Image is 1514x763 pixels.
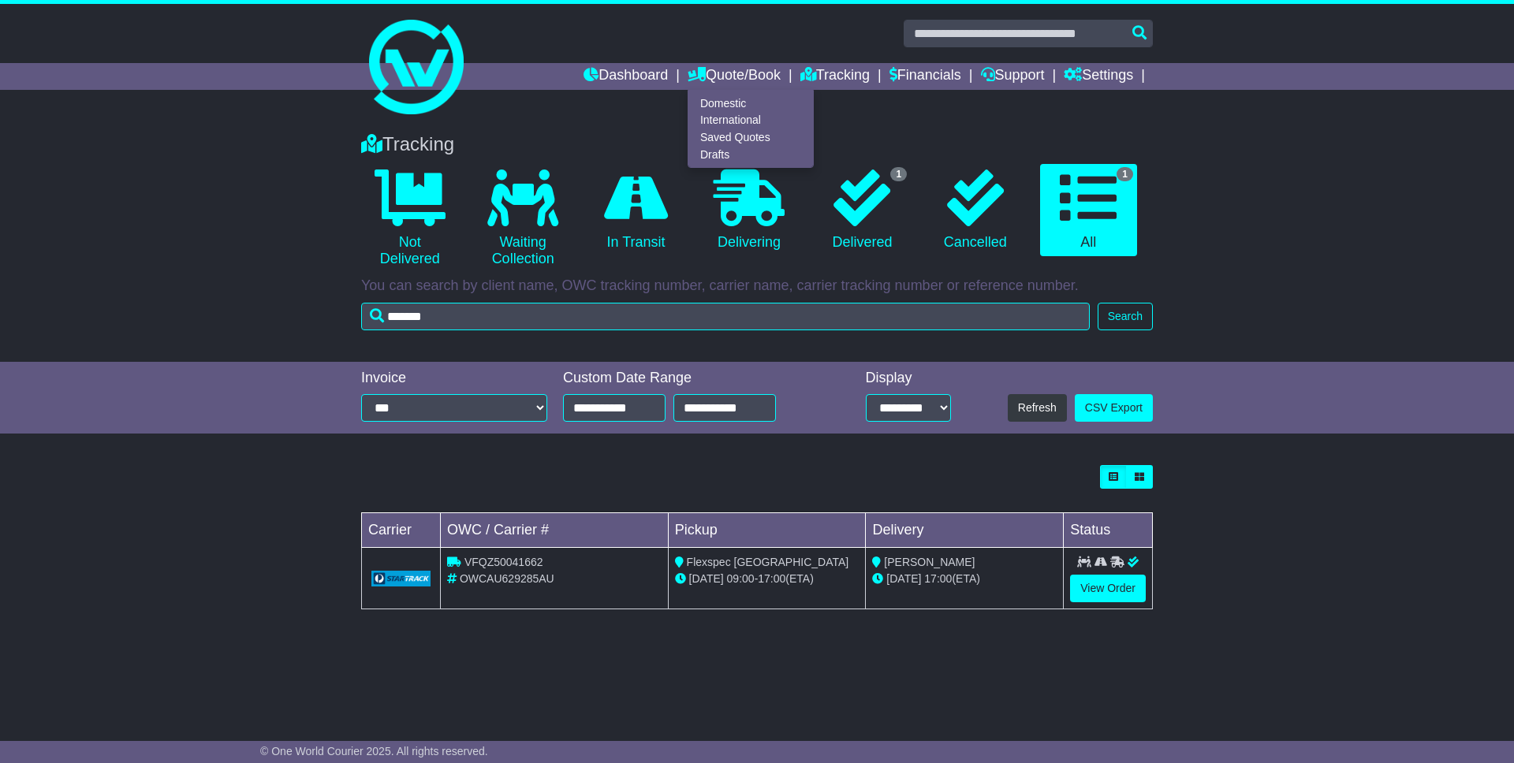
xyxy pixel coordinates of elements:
[1064,63,1133,90] a: Settings
[362,513,441,548] td: Carrier
[800,63,870,90] a: Tracking
[758,572,785,585] span: 17:00
[1064,513,1153,548] td: Status
[464,556,543,568] span: VFQZ50041662
[927,164,1024,257] a: Cancelled
[727,572,755,585] span: 09:00
[689,572,724,585] span: [DATE]
[1117,167,1133,181] span: 1
[890,167,907,181] span: 1
[441,513,669,548] td: OWC / Carrier #
[866,513,1064,548] td: Delivery
[688,146,813,163] a: Drafts
[371,571,431,586] img: GetCarrierServiceLogo
[1070,575,1146,602] a: View Order
[668,513,866,548] td: Pickup
[1008,394,1067,422] button: Refresh
[981,63,1045,90] a: Support
[688,63,781,90] a: Quote/Book
[563,370,816,387] div: Custom Date Range
[872,571,1057,587] div: (ETA)
[687,556,849,568] span: Flexspec [GEOGRAPHIC_DATA]
[584,63,668,90] a: Dashboard
[688,112,813,129] a: International
[688,90,814,168] div: Quote/Book
[814,164,911,257] a: 1 Delivered
[884,556,975,568] span: [PERSON_NAME]
[1098,303,1153,330] button: Search
[474,164,571,274] a: Waiting Collection
[889,63,961,90] a: Financials
[1040,164,1137,257] a: 1 All
[1075,394,1153,422] a: CSV Export
[460,572,554,585] span: OWCAU629285AU
[675,571,860,587] div: - (ETA)
[866,370,951,387] div: Display
[924,572,952,585] span: 17:00
[688,95,813,112] a: Domestic
[700,164,797,257] a: Delivering
[361,277,1153,295] p: You can search by client name, OWC tracking number, carrier name, carrier tracking number or refe...
[361,164,458,274] a: Not Delivered
[688,129,813,147] a: Saved Quotes
[587,164,684,257] a: In Transit
[260,745,488,757] span: © One World Courier 2025. All rights reserved.
[886,572,921,585] span: [DATE]
[361,370,547,387] div: Invoice
[353,133,1161,156] div: Tracking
